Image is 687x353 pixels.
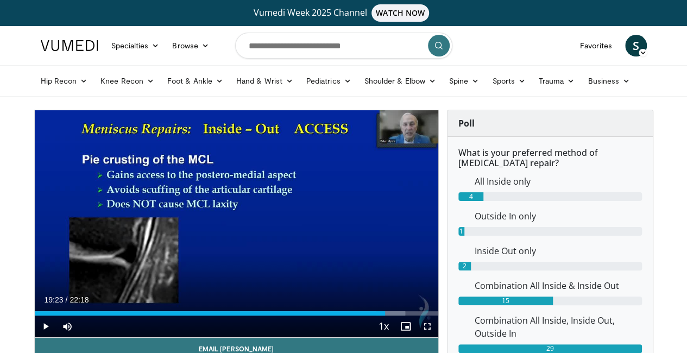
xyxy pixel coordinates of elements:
input: Search topics, interventions [235,33,452,59]
a: Sports [486,70,532,92]
a: S [625,35,647,56]
strong: Poll [458,117,475,129]
span: 19:23 [45,295,64,304]
div: 2 [458,262,471,270]
div: Progress Bar [35,311,438,316]
a: Hip Recon [34,70,94,92]
div: 1 [458,227,465,236]
span: / [66,295,68,304]
span: 22:18 [70,295,89,304]
dd: All Inside only [467,175,650,188]
a: Business [581,70,636,92]
span: WATCH NOW [371,4,429,22]
img: VuMedi Logo [41,40,98,51]
a: Browse [166,35,216,56]
a: Favorites [573,35,619,56]
video-js: Video Player [35,110,438,338]
div: 4 [458,192,484,201]
dd: Inside Out only [467,244,650,257]
button: Playback Rate [373,316,395,337]
a: Shoulder & Elbow [358,70,443,92]
a: Pediatrics [300,70,358,92]
button: Mute [56,316,78,337]
dd: Combination All Inside, Inside Out, Outside In [467,314,650,340]
button: Play [35,316,56,337]
div: 29 [458,344,642,353]
a: Foot & Ankle [161,70,230,92]
dd: Combination All Inside & Inside Out [467,279,650,292]
dd: Outside In only [467,210,650,223]
a: Vumedi Week 2025 ChannelWATCH NOW [42,4,645,22]
a: Trauma [532,70,582,92]
a: Spine [443,70,486,92]
a: Specialties [105,35,166,56]
button: Fullscreen [417,316,438,337]
a: Hand & Wrist [230,70,300,92]
div: 15 [458,297,553,305]
a: Knee Recon [94,70,161,92]
button: Enable picture-in-picture mode [395,316,417,337]
h6: What is your preferred method of [MEDICAL_DATA] repair? [458,148,642,168]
